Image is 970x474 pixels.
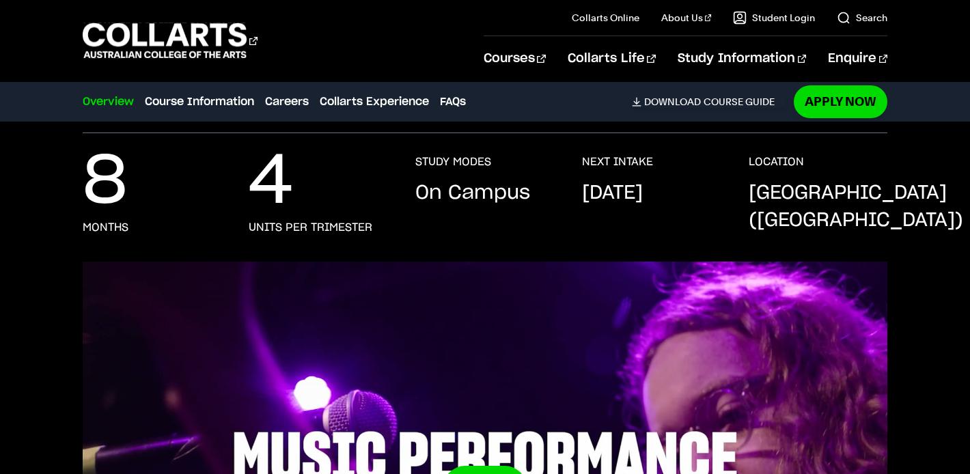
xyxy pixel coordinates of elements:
a: Collarts Online [572,11,639,25]
div: Go to homepage [83,21,258,60]
a: FAQs [440,94,466,110]
h3: LOCATION [749,155,804,169]
a: DownloadCourse Guide [632,96,786,108]
a: Collarts Life [568,36,656,81]
span: Download [644,96,701,108]
a: Collarts Experience [320,94,429,110]
p: 8 [83,155,127,210]
a: Overview [83,94,134,110]
h3: STUDY MODES [415,155,491,169]
a: Careers [265,94,309,110]
a: Student Login [733,11,815,25]
a: Search [837,11,887,25]
h3: NEXT INTAKE [582,155,653,169]
a: Study Information [678,36,806,81]
p: [DATE] [582,180,643,207]
p: 4 [249,155,293,210]
h3: months [83,221,128,234]
a: Course Information [145,94,254,110]
h3: units per trimester [249,221,372,234]
a: Apply Now [794,85,887,117]
a: Courses [484,36,546,81]
a: About Us [661,11,712,25]
p: [GEOGRAPHIC_DATA] ([GEOGRAPHIC_DATA]) [749,180,963,234]
a: Enquire [828,36,887,81]
p: On Campus [415,180,530,207]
